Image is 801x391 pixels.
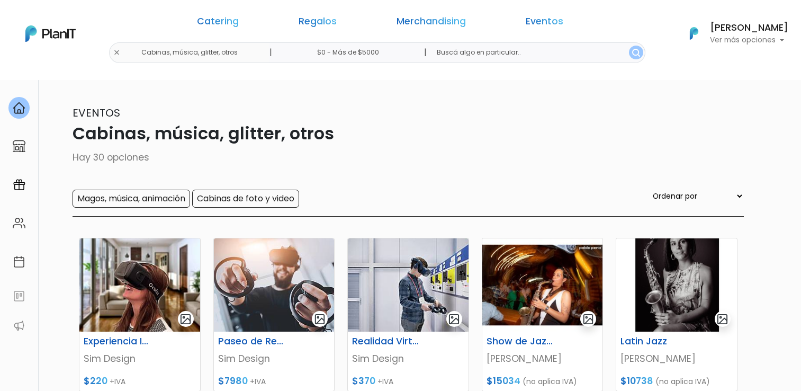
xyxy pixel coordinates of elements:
p: Cabinas, música, glitter, otros [58,121,744,146]
img: PlanIt Logo [25,25,76,42]
a: Catering [197,17,239,30]
a: Merchandising [397,17,466,30]
img: thumb_image__copia___copia___copia___copia___copia___copia___copia___copia___copia___copia___copi... [616,238,737,332]
span: (no aplica IVA) [523,376,577,387]
img: PlanIt Logo [682,22,706,45]
input: Magos, música, animación [73,190,190,208]
span: +IVA [110,376,125,387]
img: gallery-light [448,313,460,325]
p: [PERSON_NAME] [487,352,599,366]
img: gallery-light [582,313,595,325]
h6: Show de Jazz con Saxofón y Flauta [480,336,563,347]
p: | [424,46,427,59]
p: Ver más opciones [710,37,788,44]
button: PlanIt Logo [PERSON_NAME] Ver más opciones [676,20,788,47]
h6: Paseo de Realidad Virtual [212,336,295,347]
img: close-6986928ebcb1d6c9903e3b54e860dbc4d054630f23adef3a32610726dff6a82b.svg [113,49,120,56]
p: [PERSON_NAME] [620,352,733,366]
a: Eventos [526,17,563,30]
img: gallery-light [716,313,728,325]
img: marketplace-4ceaa7011d94191e9ded77b95e3339b90024bf715f7c57f8cf31f2d8c509eaba.svg [13,140,25,153]
input: Buscá algo en particular.. [428,42,645,63]
img: gallery-light [314,313,326,325]
img: thumb_lentes.jpg [79,238,200,332]
h6: Latin Jazz [614,336,697,347]
span: $15034 [487,375,520,387]
h6: Realidad Virtual con Identidad Corporativa [346,336,429,347]
span: (no aplica IVA) [655,376,710,387]
span: $220 [84,375,107,387]
img: home-e721727adea9d79c4d83392d1f703f7f8bce08238fde08b1acbfd93340b81755.svg [13,102,25,114]
span: $10738 [620,375,653,387]
h6: Experiencia Interactiva de Realidad Virtual [77,336,160,347]
span: $370 [352,375,375,387]
p: Sim Design [218,352,330,366]
img: calendar-87d922413cdce8b2cf7b7f5f62616a5cf9e4887200fb71536465627b3292af00.svg [13,255,25,268]
p: Eventos [58,105,744,121]
img: thumb_control_remoto.jpg [214,238,335,332]
img: thumb_image__copia___copia___copia___copia___copia___copia___copia___copia___copia___copia___copi... [482,238,603,332]
span: +IVA [377,376,393,387]
a: Regalos [299,17,337,30]
img: campaigns-02234683943229c281be62815700db0a1741e53638e28bf9629b52c665b00959.svg [13,179,25,191]
img: partners-52edf745621dab592f3b2c58e3bca9d71375a7ef29c3b500c9f145b62cc070d4.svg [13,319,25,332]
img: feedback-78b5a0c8f98aac82b08bfc38622c3050aee476f2c9584af64705fc4e61158814.svg [13,290,25,303]
p: Hay 30 opciones [58,150,744,164]
img: search_button-432b6d5273f82d61273b3651a40e1bd1b912527efae98b1b7a1b2c0702e16a8d.svg [632,49,640,57]
h6: [PERSON_NAME] [710,23,788,33]
input: Cabinas de foto y video [192,190,299,208]
span: $7980 [218,375,248,387]
img: people-662611757002400ad9ed0e3c099ab2801c6687ba6c219adb57efc949bc21e19d.svg [13,217,25,229]
p: Sim Design [84,352,196,366]
p: | [269,46,272,59]
p: Sim Design [352,352,464,366]
img: gallery-light [179,313,192,325]
span: +IVA [250,376,266,387]
img: thumb_Portada_lentes.jpg [348,238,469,332]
